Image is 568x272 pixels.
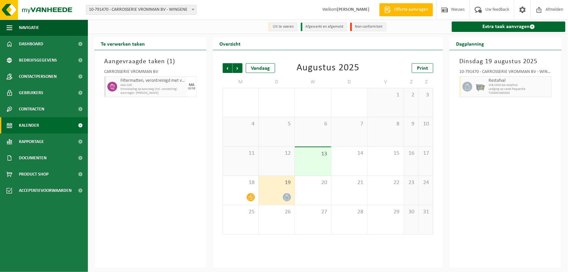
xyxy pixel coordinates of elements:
span: 2 [407,92,415,99]
span: T250001685404 [489,91,550,95]
div: MA [189,83,194,87]
span: Volgende [233,63,242,73]
span: 27 [298,208,327,216]
div: 10-791470 - CARROSSERIE VROMMAN BV - WINGENE [459,70,552,76]
li: Uit te voeren [268,22,298,31]
td: V [367,76,404,88]
span: 4 [226,121,255,128]
span: 22 [371,179,400,186]
span: 29 [371,208,400,216]
span: KGA Colli [120,83,185,87]
h2: Dagplanning [450,37,491,50]
span: 10 [422,121,430,128]
span: 14 [335,150,364,157]
h3: Dinsdag 19 augustus 2025 [459,57,552,66]
a: Extra taak aanvragen [452,21,565,32]
td: D [259,76,295,88]
a: Print [412,63,433,73]
span: 11 [226,150,255,157]
span: Omwisseling op aanvraag (incl. verwerking) [120,87,185,91]
span: Contracten [19,101,44,117]
span: Filtermatten, verontreinigd met verf [120,78,185,83]
span: 17 [422,150,430,157]
span: 1 [169,58,173,65]
span: 18 [226,179,255,186]
span: 20 [298,179,327,186]
div: Augustus 2025 [297,63,359,73]
div: CARROSSERIE VROMMAN BV [104,70,197,76]
span: Offerte aanvragen [393,7,430,13]
span: 10-791470 - CARROSSERIE VROMMAN BV - WINGENE [86,5,196,14]
span: 13 [298,150,327,158]
img: WB-2500-GAL-GY-01 [476,82,485,92]
span: Restafval [489,78,550,83]
li: Non-conformiteit [350,22,386,31]
h2: Te verwerken taken [94,37,151,50]
span: 25 [226,208,255,216]
span: Contactpersonen [19,68,57,85]
span: Rapportage [19,134,44,150]
span: 30 [407,208,415,216]
h3: Aangevraagde taken ( ) [104,57,197,66]
td: Z [419,76,433,88]
span: Acceptatievoorwaarden [19,182,72,199]
h2: Overzicht [213,37,247,50]
strong: [PERSON_NAME] [337,7,369,12]
td: M [223,76,259,88]
span: Dashboard [19,36,43,52]
span: 6 [298,121,327,128]
span: 31 [422,208,430,216]
span: Documenten [19,150,47,166]
span: Aanvrager: [PERSON_NAME] [120,91,185,95]
span: Bedrijfsgegevens [19,52,57,68]
span: 9 [407,121,415,128]
div: Vandaag [246,63,275,73]
span: 8 [371,121,400,128]
span: 5 [262,121,291,128]
a: Offerte aanvragen [379,3,433,16]
span: 1 [371,92,400,99]
span: 7 [335,121,364,128]
td: D [331,76,367,88]
td: Z [404,76,419,88]
span: WB-2500-GA restafval [489,83,550,87]
span: 16 [407,150,415,157]
span: 3 [422,92,430,99]
span: Navigatie [19,20,39,36]
span: 28 [335,208,364,216]
span: Vorige [223,63,232,73]
div: 18/08 [187,87,195,90]
span: 15 [371,150,400,157]
span: Gebruikers [19,85,43,101]
span: 21 [335,179,364,186]
span: 10-791470 - CARROSSERIE VROMMAN BV - WINGENE [86,5,197,15]
span: 19 [262,179,291,186]
span: 12 [262,150,291,157]
span: 23 [407,179,415,186]
span: Lediging op vaste frequentie [489,87,550,91]
td: W [295,76,331,88]
span: Product Shop [19,166,48,182]
li: Afgewerkt en afgemeld [301,22,347,31]
span: 26 [262,208,291,216]
span: Kalender [19,117,39,134]
span: 24 [422,179,430,186]
span: Print [417,66,428,71]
